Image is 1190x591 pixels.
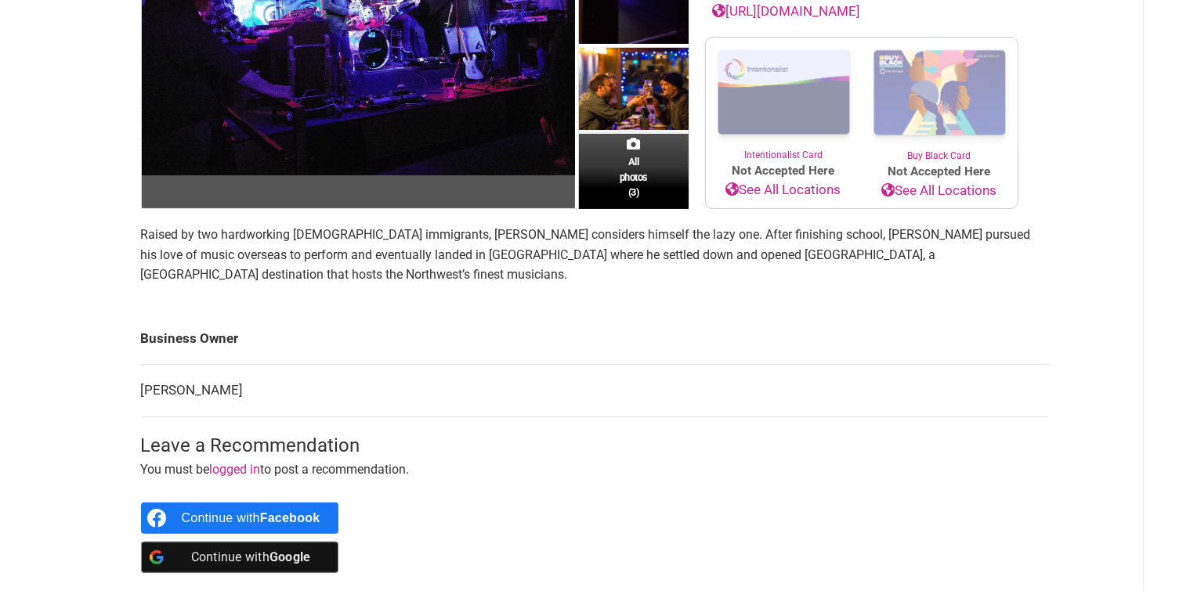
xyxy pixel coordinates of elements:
a: See All Locations [706,180,862,200]
p: You must be to post a recommendation. [141,459,1050,480]
div: Continue with [182,542,320,573]
a: See All Locations [862,181,1018,201]
a: Continue with <b>Google</b> [141,542,339,573]
td: [PERSON_NAME] [141,365,1050,417]
a: Continue with <b>Facebook</b> [141,503,339,534]
span: Not Accepted Here [706,162,862,180]
div: Continue with [182,503,320,534]
a: Intentionalist Card [706,38,862,162]
a: logged in [210,462,261,477]
span: Not Accepted Here [862,163,1018,181]
b: Google [269,550,311,564]
a: Buy Black Card [862,38,1018,163]
img: Buy Black Card [862,38,1018,149]
td: Business Owner [141,313,1050,365]
a: [URL][DOMAIN_NAME] [713,3,861,19]
b: Facebook [260,511,320,524]
span: All photos (3) [620,154,648,199]
p: Raised by two hardworking [DEMOGRAPHIC_DATA] immigrants, [PERSON_NAME] considers himself the lazy... [141,225,1050,285]
img: Intentionalist Card [706,38,862,148]
h3: Leave a Recommendation [141,433,1050,459]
